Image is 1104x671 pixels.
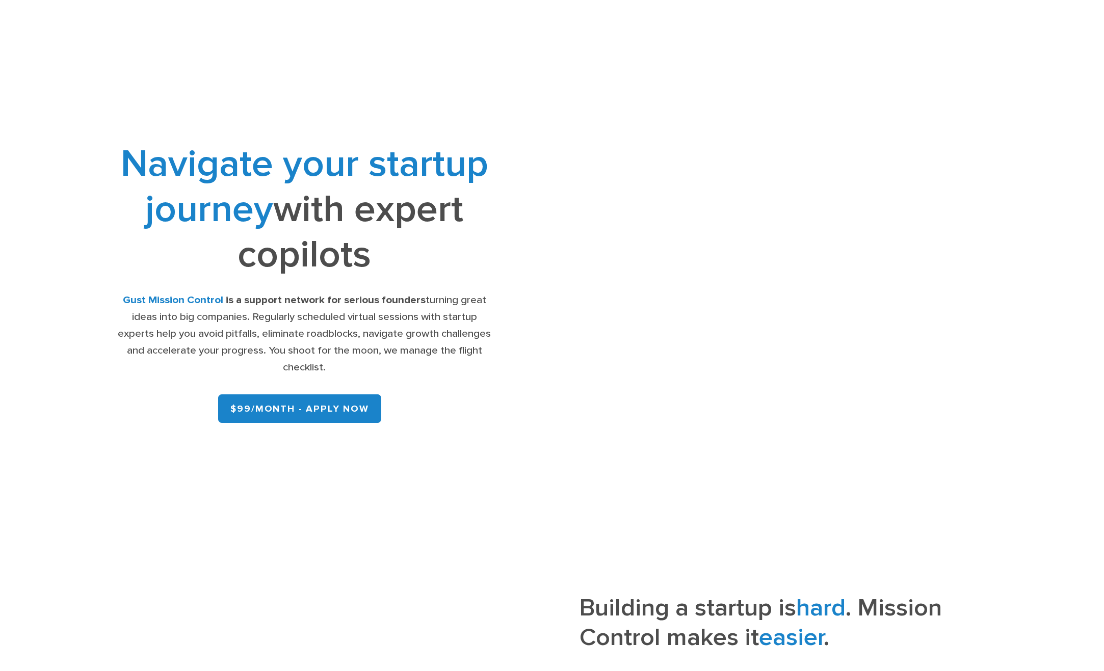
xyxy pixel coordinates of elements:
a: $99/month - APPLY NOW [218,394,381,422]
span: hard [796,593,846,623]
span: Navigate your startup journey [121,141,488,232]
strong: is a support network for serious founders [226,293,426,306]
div: turning great ideas into big companies. Regularly scheduled virtual sessions with startup experts... [114,291,495,376]
span: easier [759,623,824,652]
strong: Gust Mission Control [123,293,223,306]
h1: with expert copilots [114,141,495,277]
h3: Building a startup is . Mission Control makes it . [580,593,996,660]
